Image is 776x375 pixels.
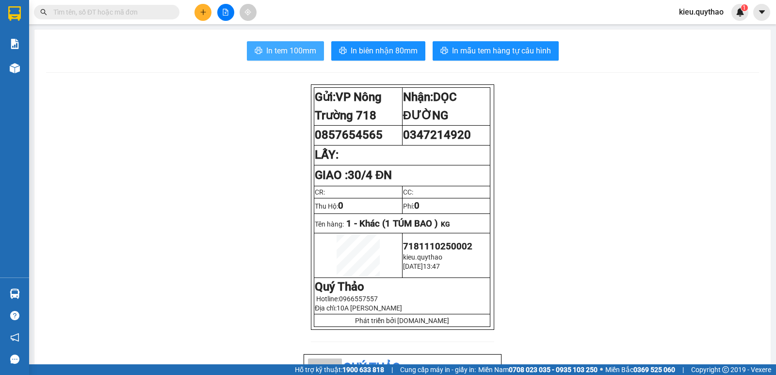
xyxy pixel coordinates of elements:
[402,198,490,213] td: Phí:
[414,200,420,211] span: 0
[315,280,364,293] strong: Quý Thảo
[509,366,598,374] strong: 0708 023 035 - 0935 103 250
[433,41,559,61] button: printerIn mẫu tem hàng tự cấu hình
[314,198,403,213] td: Thu Hộ:
[222,9,229,16] span: file-add
[741,4,748,11] sup: 1
[315,90,382,122] strong: Gửi:
[10,289,20,299] img: warehouse-icon
[240,4,257,21] button: aim
[315,90,382,122] span: VP Nông Trường 718
[743,4,746,11] span: 1
[758,8,766,16] span: caret-down
[316,295,378,303] span: Hotline:
[200,9,207,16] span: plus
[315,128,383,142] span: 0857654565
[247,41,324,61] button: printerIn tem 100mm
[339,295,378,303] span: 0966557557
[753,4,770,21] button: caret-down
[315,304,402,312] span: Địa chỉ:
[478,364,598,375] span: Miền Nam
[736,8,744,16] img: icon-new-feature
[10,333,19,342] span: notification
[337,304,402,312] span: 10A [PERSON_NAME]
[351,45,418,57] span: In biên nhận 80mm
[331,41,425,61] button: printerIn biên nhận 80mm
[403,128,471,142] span: 0347214920
[315,218,489,229] p: Tên hàng:
[314,186,403,198] td: CR:
[722,366,729,373] span: copyright
[194,4,211,21] button: plus
[295,364,384,375] span: Hỗ trợ kỹ thuật:
[403,262,423,270] span: [DATE]
[346,218,438,229] span: 1 - Khác (1 TÚM BAO )
[605,364,675,375] span: Miền Bắc
[342,366,384,374] strong: 1900 633 818
[53,7,168,17] input: Tìm tên, số ĐT hoặc mã đơn
[266,45,316,57] span: In tem 100mm
[403,90,457,122] strong: Nhận:
[633,366,675,374] strong: 0369 525 060
[217,4,234,21] button: file-add
[315,168,392,182] strong: GIAO :
[10,311,19,320] span: question-circle
[255,47,262,56] span: printer
[314,314,490,327] td: Phát triển bởi [DOMAIN_NAME]
[10,355,19,364] span: message
[671,6,731,18] span: kieu.quythao
[8,6,21,21] img: logo-vxr
[403,241,472,252] span: 7181110250002
[402,186,490,198] td: CC:
[600,368,603,372] span: ⚪️
[10,63,20,73] img: warehouse-icon
[440,47,448,56] span: printer
[339,47,347,56] span: printer
[423,262,440,270] span: 13:47
[10,39,20,49] img: solution-icon
[682,364,684,375] span: |
[315,148,339,162] strong: LẤY:
[452,45,551,57] span: In mẫu tem hàng tự cấu hình
[348,168,392,182] span: 30/4 ĐN
[338,200,343,211] span: 0
[400,364,476,375] span: Cung cấp máy in - giấy in:
[244,9,251,16] span: aim
[391,364,393,375] span: |
[403,90,457,122] span: DỌC ĐƯỜNG
[40,9,47,16] span: search
[441,220,450,228] span: KG
[403,253,442,261] span: kieu.quythao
